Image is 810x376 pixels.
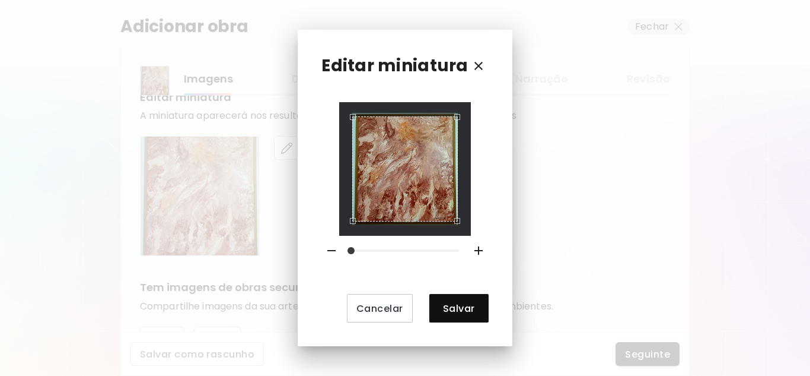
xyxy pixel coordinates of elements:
div: Use the arrow keys to move the crop selection area [352,116,458,222]
p: Editar miniatura [321,53,468,78]
span: Salvar [439,302,479,315]
span: Cancelar [356,302,403,315]
button: Cancelar [347,294,413,323]
button: Salvar [429,294,489,323]
img: Crop [352,113,458,226]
